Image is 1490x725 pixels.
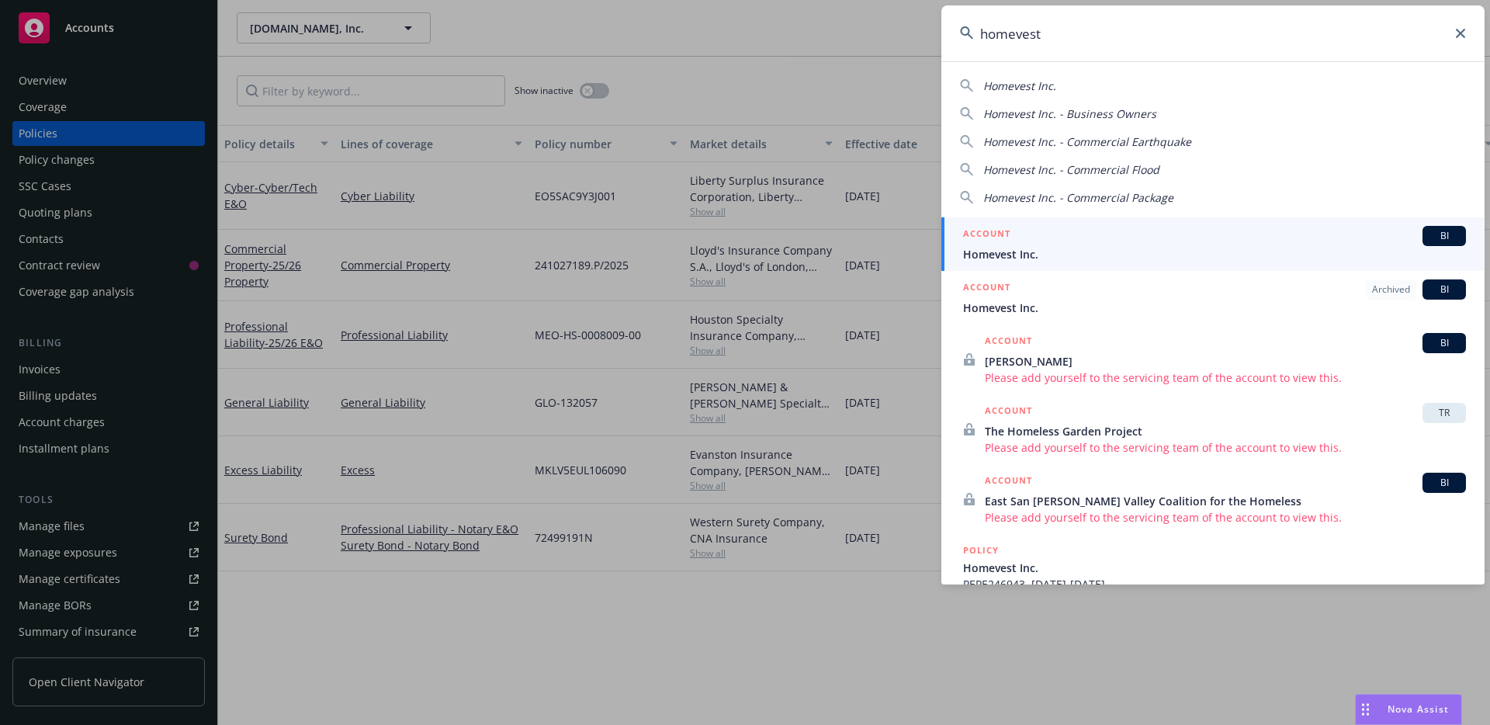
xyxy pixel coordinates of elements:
[1429,283,1460,297] span: BI
[963,279,1010,298] h5: ACCOUNT
[983,162,1159,177] span: Homevest Inc. - Commercial Flood
[941,217,1485,271] a: ACCOUNTBIHomevest Inc.
[963,300,1466,316] span: Homevest Inc.
[941,5,1485,61] input: Search...
[941,271,1485,324] a: ACCOUNTArchivedBIHomevest Inc.
[941,534,1485,601] a: POLICYHomevest Inc.PEPE246943, [DATE]-[DATE]
[1356,695,1375,724] div: Drag to move
[985,439,1466,456] span: Please add yourself to the servicing team of the account to view this.
[1429,406,1460,420] span: TR
[1429,476,1460,490] span: BI
[985,473,1032,491] h5: ACCOUNT
[963,246,1466,262] span: Homevest Inc.
[1388,702,1449,716] span: Nova Assist
[963,226,1010,245] h5: ACCOUNT
[963,543,999,558] h5: POLICY
[983,190,1173,205] span: Homevest Inc. - Commercial Package
[1429,336,1460,350] span: BI
[985,403,1032,421] h5: ACCOUNT
[985,333,1032,352] h5: ACCOUNT
[983,134,1191,149] span: Homevest Inc. - Commercial Earthquake
[1355,694,1462,725] button: Nova Assist
[941,324,1485,394] a: ACCOUNTBI[PERSON_NAME]Please add yourself to the servicing team of the account to view this.
[963,560,1466,576] span: Homevest Inc.
[983,106,1156,121] span: Homevest Inc. - Business Owners
[985,509,1466,526] span: Please add yourself to the servicing team of the account to view this.
[941,394,1485,464] a: ACCOUNTTRThe Homeless Garden ProjectPlease add yourself to the servicing team of the account to v...
[985,423,1466,439] span: The Homeless Garden Project
[983,78,1056,93] span: Homevest Inc.
[941,464,1485,534] a: ACCOUNTBIEast San [PERSON_NAME] Valley Coalition for the HomelessPlease add yourself to the servi...
[985,353,1466,369] span: [PERSON_NAME]
[963,576,1466,592] span: PEPE246943, [DATE]-[DATE]
[1429,229,1460,243] span: BI
[985,369,1466,386] span: Please add yourself to the servicing team of the account to view this.
[1372,283,1410,297] span: Archived
[985,493,1466,509] span: East San [PERSON_NAME] Valley Coalition for the Homeless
